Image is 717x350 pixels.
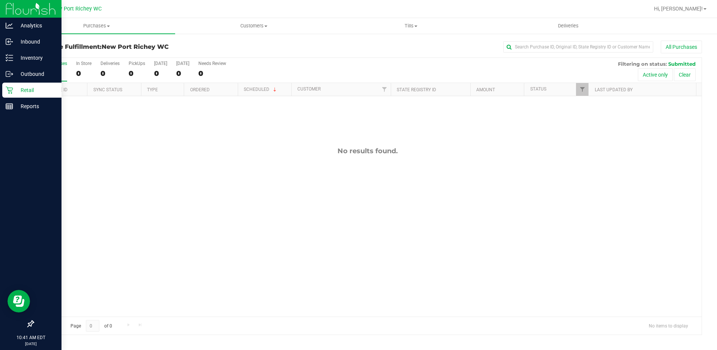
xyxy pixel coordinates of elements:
[13,53,58,62] p: Inventory
[6,70,13,78] inline-svg: Outbound
[333,23,489,29] span: Tills
[129,69,145,78] div: 0
[13,69,58,78] p: Outbound
[244,87,278,92] a: Scheduled
[668,61,696,67] span: Submitted
[595,87,633,92] a: Last Updated By
[33,44,256,50] h3: Purchase Fulfillment:
[102,43,169,50] span: New Port Richey WC
[333,18,490,34] a: Tills
[33,147,702,155] div: No results found.
[6,38,13,45] inline-svg: Inbound
[654,6,703,12] span: Hi, [PERSON_NAME]!
[18,18,175,34] a: Purchases
[76,69,91,78] div: 0
[154,61,167,66] div: [DATE]
[176,61,189,66] div: [DATE]
[3,341,58,347] p: [DATE]
[13,102,58,111] p: Reports
[7,290,30,312] iframe: Resource center
[576,83,588,96] a: Filter
[490,18,647,34] a: Deliveries
[618,61,667,67] span: Filtering on status:
[51,6,102,12] span: New Port Richey WC
[643,320,694,331] span: No items to display
[661,41,702,53] button: All Purchases
[530,86,546,92] a: Status
[3,334,58,341] p: 10:41 AM EDT
[6,54,13,62] inline-svg: Inventory
[297,86,321,92] a: Customer
[397,87,436,92] a: State Registry ID
[190,87,210,92] a: Ordered
[154,69,167,78] div: 0
[6,103,13,110] inline-svg: Reports
[64,320,118,332] span: Page of 0
[13,37,58,46] p: Inbound
[18,23,175,29] span: Purchases
[93,87,122,92] a: Sync Status
[378,83,391,96] a: Filter
[6,86,13,94] inline-svg: Retail
[100,61,120,66] div: Deliveries
[175,18,332,34] a: Customers
[638,68,673,81] button: Active only
[13,21,58,30] p: Analytics
[147,87,158,92] a: Type
[100,69,120,78] div: 0
[129,61,145,66] div: PickUps
[198,69,226,78] div: 0
[76,61,91,66] div: In Store
[6,22,13,29] inline-svg: Analytics
[674,68,696,81] button: Clear
[476,87,495,92] a: Amount
[548,23,589,29] span: Deliveries
[176,69,189,78] div: 0
[503,41,653,53] input: Search Purchase ID, Original ID, State Registry ID or Customer Name...
[175,23,332,29] span: Customers
[198,61,226,66] div: Needs Review
[13,86,58,95] p: Retail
